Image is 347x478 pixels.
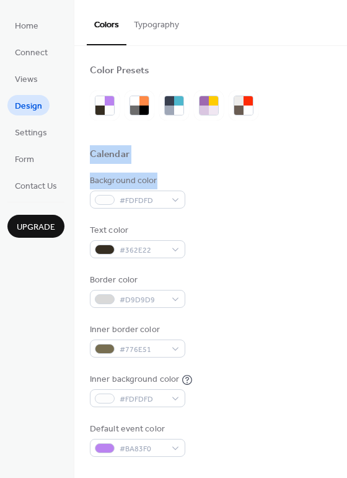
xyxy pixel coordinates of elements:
button: Upgrade [7,215,64,238]
span: #FDFDFD [120,194,165,207]
a: Views [7,68,45,89]
a: Design [7,95,50,115]
div: Text color [90,224,183,237]
a: Settings [7,122,55,142]
div: Calendar [90,148,130,161]
span: Upgrade [17,221,55,234]
span: #776E51 [120,343,165,356]
span: #FDFDFD [120,393,165,406]
div: Color Presets [90,65,149,78]
span: #362E22 [120,244,165,257]
div: Inner background color [90,373,179,386]
a: Contact Us [7,175,64,196]
span: #BA83F0 [120,443,165,456]
span: Home [15,20,38,33]
span: Design [15,100,42,113]
div: Inner border color [90,323,183,336]
span: Contact Us [15,180,57,193]
div: Default event color [90,423,183,436]
span: Views [15,73,38,86]
span: Settings [15,127,47,140]
span: #D9D9D9 [120,294,165,307]
span: Form [15,153,34,166]
a: Connect [7,42,55,62]
div: Border color [90,274,183,287]
a: Form [7,148,42,169]
span: Connect [15,47,48,60]
a: Home [7,15,46,35]
div: Background color [90,174,183,187]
